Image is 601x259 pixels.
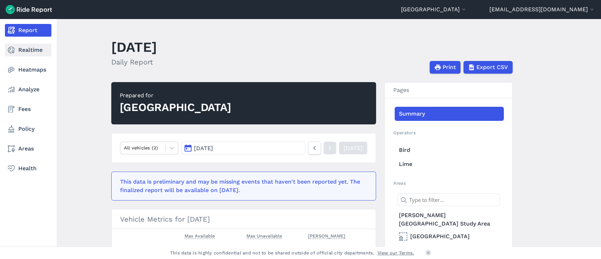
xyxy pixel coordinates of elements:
[463,61,513,74] button: Export CSV
[393,180,504,186] h2: Areas
[377,249,414,256] a: View our Terms.
[246,232,282,240] button: Max Unavailable
[5,63,51,76] a: Heatmaps
[246,246,303,259] div: 5
[308,246,367,259] div: 19
[5,83,51,96] a: Analyze
[184,246,241,259] div: 14
[194,145,213,152] span: [DATE]
[5,103,51,116] a: Fees
[5,44,51,56] a: Realtime
[181,142,305,154] button: [DATE]
[111,57,157,67] h2: Daily Report
[5,123,51,135] a: Policy
[120,100,231,115] div: [GEOGRAPHIC_DATA]
[430,61,461,74] button: Print
[401,5,467,14] button: [GEOGRAPHIC_DATA]
[184,232,215,240] button: Max Available
[5,142,51,155] a: Areas
[112,209,376,229] h3: Vehicle Metrics for [DATE]
[443,63,456,72] span: Print
[5,162,51,175] a: Health
[397,193,500,206] input: Type to filter...
[385,82,512,98] h3: Pages
[120,178,363,195] div: This data is preliminary and may be missing events that haven't been reported yet. The finalized ...
[120,91,231,100] div: Prepared for
[184,232,215,239] span: Max Available
[476,63,508,72] span: Export CSV
[308,232,345,240] button: [PERSON_NAME]
[339,142,367,154] a: [DATE]
[246,232,282,239] span: Max Unavailable
[6,5,52,14] img: Ride Report
[395,157,504,171] a: Lime
[393,129,504,136] h2: Operators
[395,210,504,229] a: [PERSON_NAME][GEOGRAPHIC_DATA] Study Area
[308,232,345,239] span: [PERSON_NAME]
[395,229,504,243] a: [GEOGRAPHIC_DATA]
[111,37,157,57] h1: [DATE]
[395,143,504,157] a: Bird
[395,107,504,121] a: Summary
[489,5,595,14] button: [EMAIL_ADDRESS][DOMAIN_NAME]
[5,24,51,37] a: Report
